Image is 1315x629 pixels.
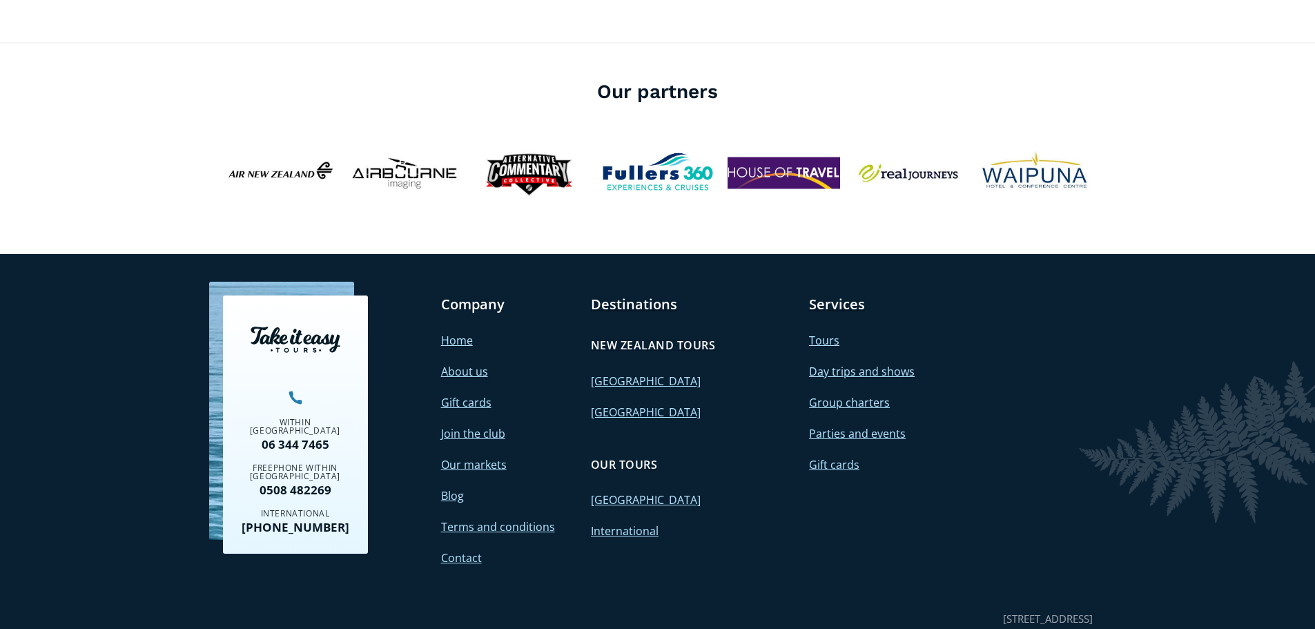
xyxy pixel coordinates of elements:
a: [GEOGRAPHIC_DATA] [591,492,701,507]
a: Home [441,333,473,348]
a: [PHONE_NUMBER] [233,521,358,533]
img: Take it easy tours [251,327,340,353]
a: 0508 482269 [233,484,358,496]
nav: Footer [223,296,1093,568]
a: 06 344 7465 [233,438,358,450]
a: [GEOGRAPHIC_DATA] [591,374,701,389]
div: [STREET_ADDRESS] [1003,610,1093,628]
a: [GEOGRAPHIC_DATA] [591,405,701,420]
a: Terms and conditions [441,519,555,534]
a: Our tours [591,450,657,479]
a: Blog [441,488,464,503]
div: Freephone within [GEOGRAPHIC_DATA] [233,464,358,481]
a: Contact [441,550,482,565]
h4: Our partners [223,78,1093,105]
a: Gift cards [441,395,491,410]
a: Tours [809,333,839,348]
div: Within [GEOGRAPHIC_DATA] [233,418,358,435]
div: International [233,510,358,518]
a: Gift cards [809,457,859,472]
h4: New Zealand tours [591,338,715,353]
a: Our markets [441,457,507,472]
a: Destinations [591,296,677,313]
a: Day trips and shows [809,364,915,379]
a: New Zealand tours [591,331,715,360]
a: Join the club [441,426,505,441]
a: Parties and events [809,426,906,441]
h4: Our tours [591,457,657,472]
a: International [591,523,659,539]
a: Services [809,296,865,313]
a: Group charters [809,395,890,410]
h3: Company [441,296,577,313]
a: About us [441,364,488,379]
